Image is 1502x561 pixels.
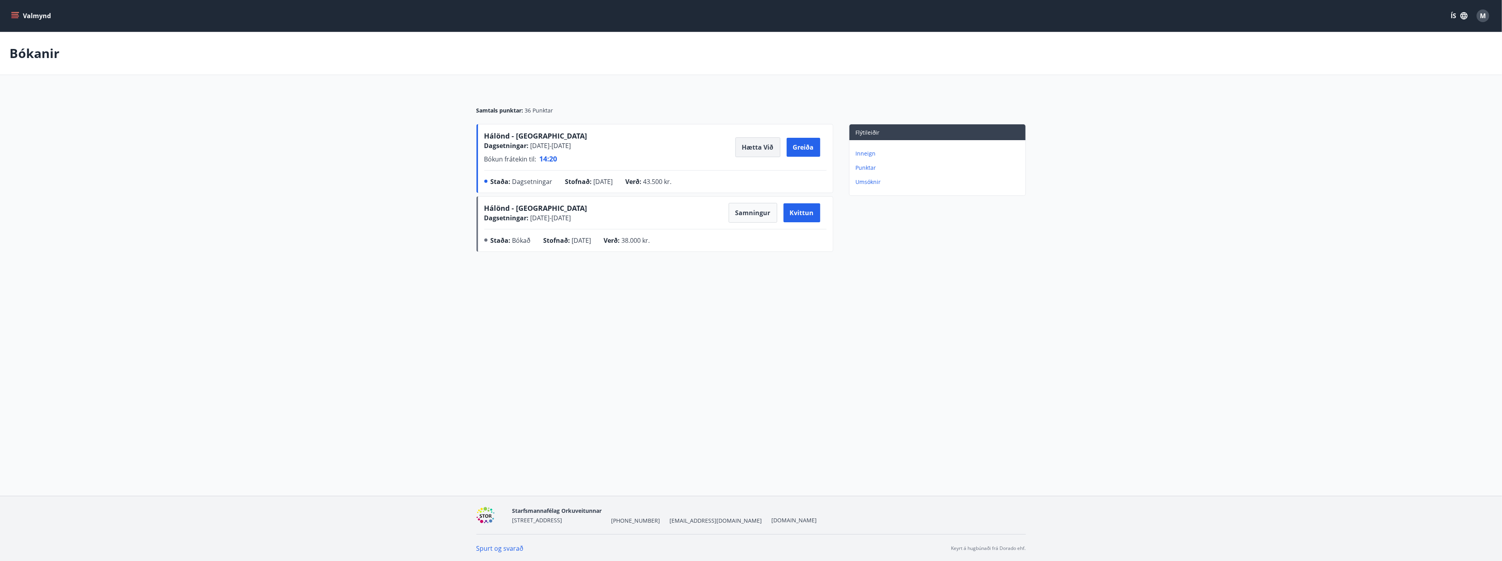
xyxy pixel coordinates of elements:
[784,203,820,222] button: Kvittun
[491,177,511,186] span: Staða :
[1480,11,1486,20] span: M
[565,177,592,186] span: Stofnað :
[491,236,511,245] span: Staða :
[787,138,820,157] button: Greiða
[735,137,780,157] button: Hætta við
[1447,9,1472,23] button: ÍS
[484,131,587,141] span: Hálönd - [GEOGRAPHIC_DATA]
[549,154,557,163] span: 20
[594,177,613,186] span: [DATE]
[529,141,571,150] span: [DATE] - [DATE]
[626,177,642,186] span: Verð :
[512,236,531,245] span: Bókað
[771,516,817,524] a: [DOMAIN_NAME]
[611,517,660,525] span: [PHONE_NUMBER]
[476,507,506,524] img: 6gDcfMXiVBXXG0H6U6eM60D7nPrsl9g1x4qDF8XG.png
[476,107,523,114] span: Samtals punktar :
[540,154,549,163] span: 14 :
[476,544,524,553] a: Spurt og svarað
[9,9,54,23] button: menu
[512,177,553,186] span: Dagsetningar
[512,507,602,514] span: Starfsmannafélag Orkuveitunnar
[622,236,650,245] span: 38.000 kr.
[529,214,571,222] span: [DATE] - [DATE]
[544,236,570,245] span: Stofnað :
[512,516,562,524] span: [STREET_ADDRESS]
[856,178,1022,186] p: Umsóknir
[951,545,1026,552] p: Keyrt á hugbúnaði frá Dorado ehf.
[856,164,1022,172] p: Punktar
[856,129,880,136] span: Flýtileiðir
[856,150,1022,158] p: Inneign
[484,203,587,213] span: Hálönd - [GEOGRAPHIC_DATA]
[525,107,553,114] span: 36 Punktar
[643,177,672,186] span: 43.500 kr.
[604,236,620,245] span: Verð :
[484,214,529,222] span: Dagsetningar :
[484,154,536,164] span: Bókun frátekin til :
[9,45,60,62] p: Bókanir
[484,141,529,150] span: Dagsetningar :
[572,236,591,245] span: [DATE]
[729,203,777,223] button: Samningur
[1474,6,1493,25] button: M
[669,517,762,525] span: [EMAIL_ADDRESS][DOMAIN_NAME]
